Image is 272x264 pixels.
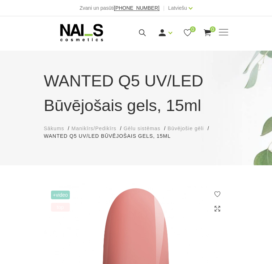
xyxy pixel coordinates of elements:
h1: WANTED Q5 UV/LED Būvējošais gels, 15ml [44,69,228,118]
a: Būvējošie gēli [167,125,204,132]
a: Gēlu sistēmas [124,125,161,132]
span: 0 [210,26,216,32]
span: Būvējošie gēli [167,125,204,131]
span: 0 [190,26,196,32]
div: Zvani un pasūti [80,4,160,12]
span: Gēlu sistēmas [124,125,161,131]
a: Sākums [44,125,64,132]
a: 0 [183,28,192,37]
a: Latviešu [168,4,187,12]
a: [PHONE_NUMBER] [114,5,160,11]
span: top [51,203,70,212]
span: Sākums [44,125,64,131]
a: 0 [203,28,212,37]
a: Manikīrs/Pedikīrs [71,125,116,132]
span: +Video [51,191,70,199]
li: WANTED Q5 UV/LED Būvējošais gels, 15ml [44,132,178,140]
span: | [163,4,165,12]
span: Manikīrs/Pedikīrs [71,125,116,131]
